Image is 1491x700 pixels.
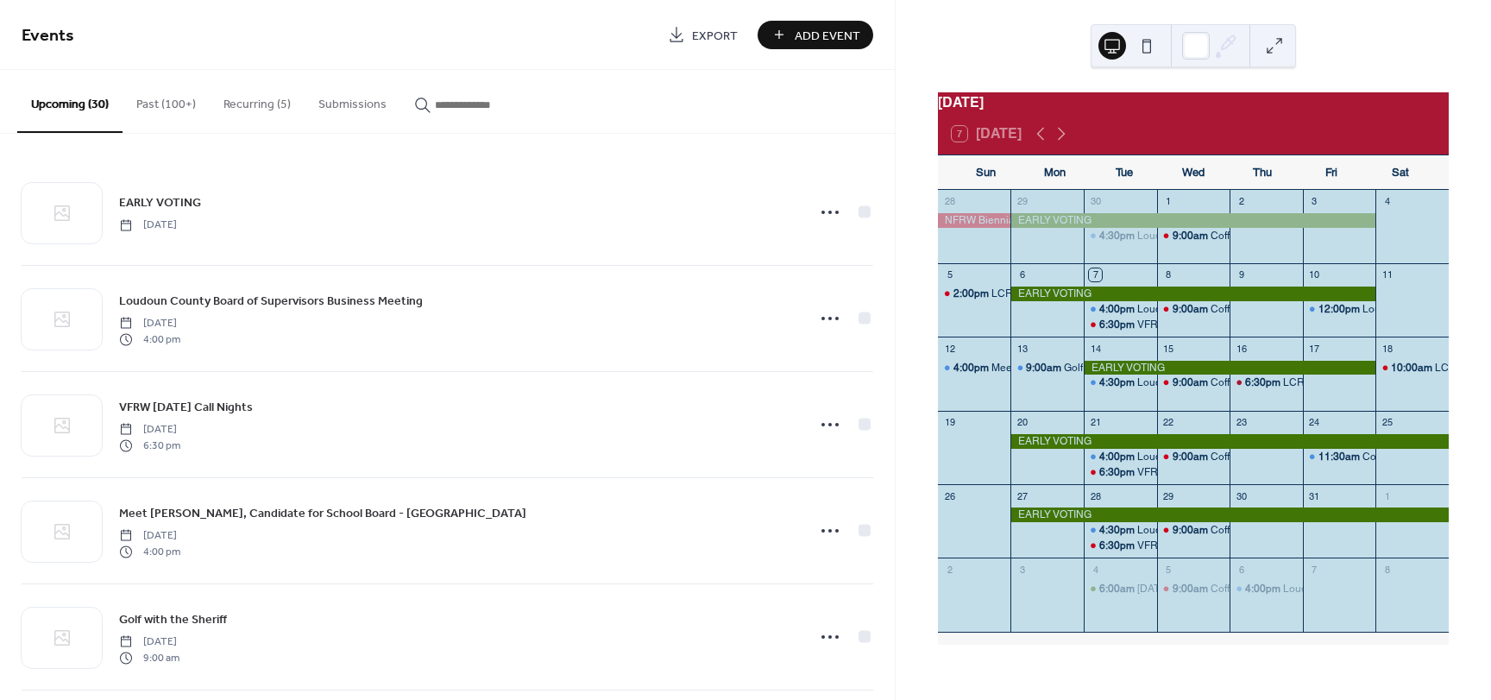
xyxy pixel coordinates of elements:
span: [DATE] [119,316,180,331]
div: 6 [1235,563,1248,576]
div: [DATE]! VOTE REPUBLICAN! [1137,582,1274,596]
span: 4:00pm [1099,302,1137,317]
div: 6 [1016,268,1029,281]
span: 6:30pm [1099,539,1137,553]
div: 30 [1235,489,1248,502]
span: [DATE] [119,634,179,650]
span: Golf with the Sheriff [119,611,227,629]
div: 27 [1016,489,1029,502]
div: Loudoun County School Board Meeting [1084,523,1157,538]
span: 4:00 pm [119,544,180,559]
div: 29 [1162,489,1175,502]
div: LCRWC Adopt-A-Highway Road Cleanup [1375,361,1449,375]
div: NFRW Biennial Convention [938,213,1011,228]
span: [DATE] [119,218,177,233]
div: 30 [1089,195,1102,208]
span: 9:00am [1026,361,1064,375]
div: 23 [1235,416,1248,429]
div: LCRWC October Membership Meeting [1283,375,1463,390]
span: Events [22,19,74,53]
div: Coffee With The Club 9am-10:30am [1211,582,1378,596]
div: 1 [1381,489,1393,502]
div: Loudoun County School Board Meeting [1084,229,1157,243]
div: 4 [1089,563,1102,576]
div: 17 [1308,342,1321,355]
span: 9:00am [1173,229,1211,243]
div: 22 [1162,416,1175,429]
div: VFRW [DATE] Call Nights [1137,318,1256,332]
div: Coffee With The Club 9am-10:30am [1157,302,1230,317]
div: 20 [1016,416,1029,429]
div: ELECTION DAY! VOTE REPUBLICAN! [1084,582,1157,596]
button: Past (100+) [123,70,210,131]
span: 4:00 pm [119,331,180,347]
div: Coffee With The Club 9am-10:30am [1157,229,1230,243]
div: Golf with the Sheriff [1064,361,1154,375]
div: Wed [1159,155,1228,190]
div: 5 [943,268,956,281]
div: LCRWC Afternoon Tea Fundraiser [991,287,1151,301]
div: Loudoun County Board of Supervisors Business Meeting [1137,302,1403,317]
div: Sun [952,155,1021,190]
span: 9:00am [1173,302,1211,317]
a: Meet [PERSON_NAME], Candidate for School Board - [GEOGRAPHIC_DATA] [119,503,526,523]
span: 6:00am [1099,582,1137,596]
span: 4:30pm [1099,229,1137,243]
div: 1 [1162,195,1175,208]
div: Loudoun County Board of Supervisors Business Meeting [1230,582,1303,596]
div: Golf with the Sheriff [1010,361,1084,375]
div: EARLY VOTING [1010,434,1449,449]
div: 31 [1308,489,1321,502]
div: 12 [943,342,956,355]
div: 3 [1016,563,1029,576]
span: 4:00pm [1099,450,1137,464]
div: 7 [1308,563,1321,576]
div: 19 [943,416,956,429]
div: 29 [1016,195,1029,208]
span: 12:00pm [1318,302,1362,317]
span: 10:00am [1391,361,1435,375]
div: 26 [943,489,956,502]
span: [DATE] [119,528,180,544]
div: 4 [1381,195,1393,208]
div: Meet Santos Munoz, Candidate for School Board - Dulles District [938,361,1011,375]
div: Sat [1366,155,1435,190]
div: 28 [1089,489,1102,502]
span: 9:00 am [119,650,179,665]
div: Conservative Network Event featuring Rachel Greszler [1303,450,1376,464]
div: 24 [1308,416,1321,429]
span: EARLY VOTING [119,194,201,212]
span: VFRW [DATE] Call Nights [119,399,253,417]
span: 6:30 pm [119,438,180,453]
div: LCRWC Afternoon Tea Fundraiser [938,287,1011,301]
div: 11 [1381,268,1393,281]
div: VFRW [DATE] Call Nights [1137,539,1256,553]
div: 13 [1016,342,1029,355]
div: 8 [1381,563,1393,576]
span: Export [692,27,738,45]
div: Mon [1021,155,1090,190]
div: Coffee With The Club 9am-10:30am [1157,523,1230,538]
div: Coffee With The Club 9am-10:30am [1157,450,1230,464]
div: 15 [1162,342,1175,355]
div: 18 [1381,342,1393,355]
span: 4:00pm [1245,582,1283,596]
div: Coffee With The Club 9am-10:30am [1157,375,1230,390]
div: VFRW Tuesday Call Nights [1084,539,1157,553]
div: Coffee With The Club 9am-10:30am [1157,582,1230,596]
div: EARLY VOTING [1010,287,1375,301]
a: Add Event [758,21,873,49]
button: Submissions [305,70,400,131]
div: 7 [1089,268,1102,281]
span: 6:30pm [1099,465,1137,480]
a: Export [655,21,751,49]
div: Coffee With The Club 9am-10:30am [1211,450,1378,464]
div: Loudoun County School Board Meeting [1084,375,1157,390]
a: Loudoun County Board of Supervisors Business Meeting [119,291,423,311]
div: 14 [1089,342,1102,355]
div: 8 [1162,268,1175,281]
div: Coffee With The Club 9am-10:30am [1211,375,1378,390]
span: 11:30am [1318,450,1362,464]
div: [DATE] [938,92,1449,113]
div: Coffee With The Club 9am-10:30am [1211,302,1378,317]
